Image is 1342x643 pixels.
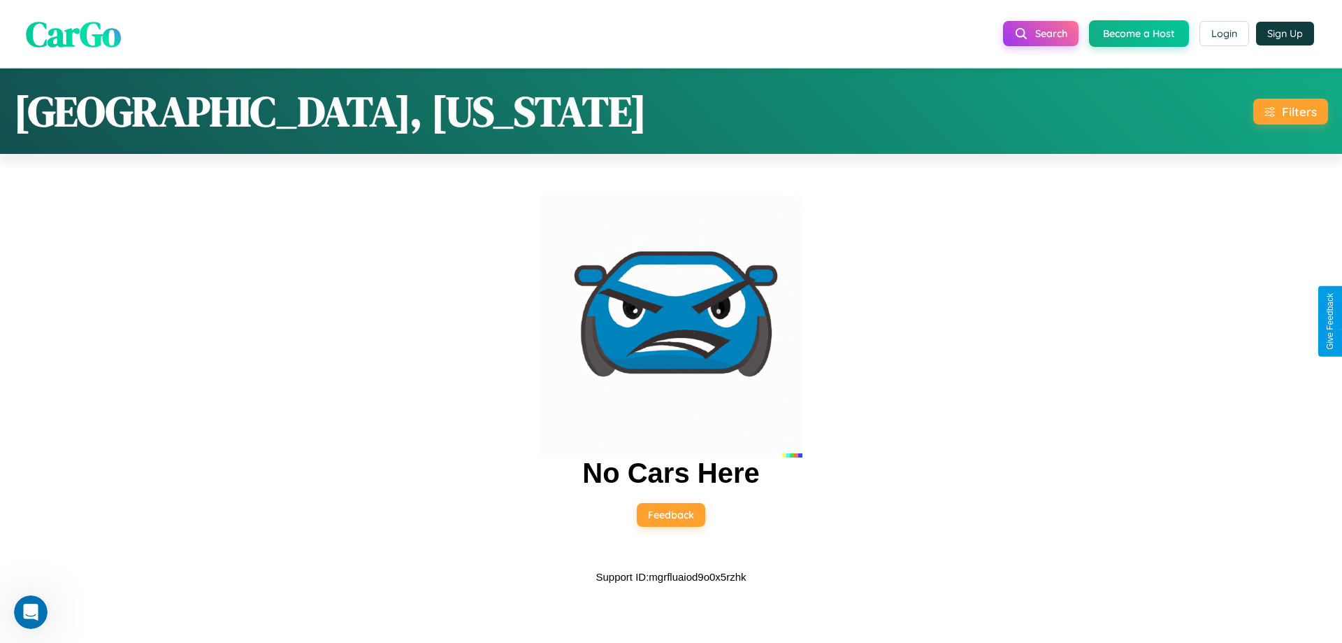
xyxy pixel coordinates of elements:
button: Login [1199,21,1249,46]
h2: No Cars Here [582,458,759,489]
h1: [GEOGRAPHIC_DATA], [US_STATE] [14,83,647,140]
button: Search [1003,21,1078,46]
button: Sign Up [1256,22,1314,45]
span: Search [1035,27,1067,40]
button: Become a Host [1089,20,1189,47]
img: car [540,195,802,458]
span: CarGo [26,9,121,57]
iframe: Intercom live chat [14,595,48,629]
button: Feedback [637,503,705,527]
p: Support ID: mgrfluaiod9o0x5rzhk [596,567,746,586]
button: Filters [1253,99,1328,125]
div: Filters [1282,104,1317,119]
div: Give Feedback [1325,293,1335,350]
